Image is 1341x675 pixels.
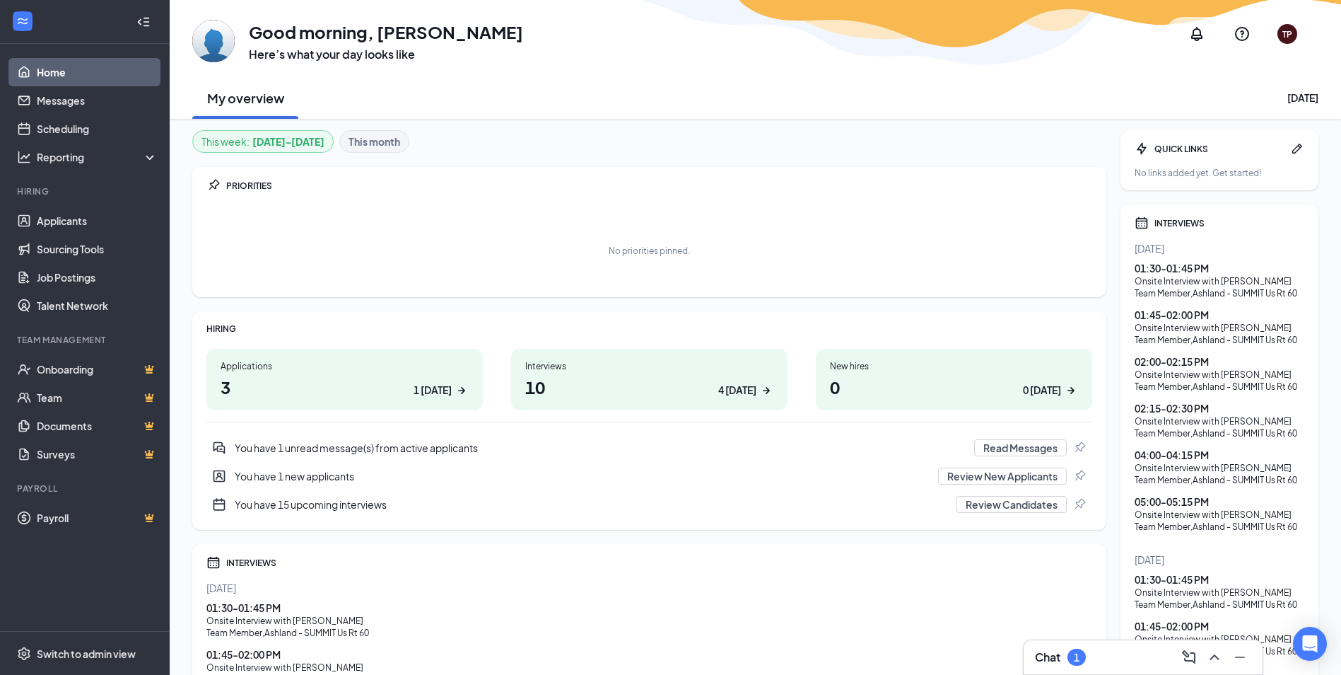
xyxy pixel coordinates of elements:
div: You have 15 upcoming interviews [206,490,1092,519]
div: 01:45 - 02:00 PM [1135,308,1304,322]
h2: My overview [207,89,284,107]
svg: Collapse [136,15,151,29]
svg: ArrowRight [759,383,773,398]
div: [DATE] [206,581,1092,595]
div: INTERVIEWS [226,557,1092,569]
div: [DATE] [1135,553,1304,567]
svg: Calendar [1135,216,1149,230]
a: Interviews104 [DATE]ArrowRight [511,349,787,410]
a: Applicants [37,207,158,235]
div: 1 [DATE] [414,383,452,398]
h1: 3 [221,375,469,399]
svg: Minimize [1231,649,1248,666]
div: [DATE] [1135,241,1304,255]
a: Talent Network [37,292,158,320]
svg: Notifications [1188,25,1205,42]
div: 01:45 - 02:00 PM [1135,619,1304,633]
button: Minimize [1229,646,1251,669]
div: Switch to admin view [37,647,136,661]
div: You have 1 new applicants [235,469,930,483]
svg: Pin [1072,497,1087,512]
div: 05:00 - 05:15 PM [1135,495,1304,509]
div: 0 [DATE] [1023,383,1061,398]
button: Review Candidates [956,496,1067,513]
div: New hires [830,360,1078,372]
a: PayrollCrown [37,504,158,532]
a: Applications31 [DATE]ArrowRight [206,349,483,410]
div: You have 1 unread message(s) from active applicants [235,441,966,455]
a: DoubleChatActiveYou have 1 unread message(s) from active applicantsRead MessagesPin [206,434,1092,462]
h1: Good morning, [PERSON_NAME] [249,20,523,44]
button: ChevronUp [1203,646,1226,669]
div: [DATE] [1287,91,1318,105]
div: Team Member , Ashland - SUMMIT Us Rt 60 [1135,474,1304,486]
svg: ArrowRight [455,383,469,398]
svg: WorkstreamLogo [16,14,30,28]
div: Onsite Interview with [PERSON_NAME] [206,662,1092,674]
div: Onsite Interview with [PERSON_NAME] [1135,322,1304,334]
div: 1 [1074,652,1079,664]
svg: Bolt [1135,142,1149,156]
div: You have 1 unread message(s) from active applicants [206,434,1092,462]
svg: Pen [1290,142,1304,156]
svg: Settings [17,647,31,661]
a: UserEntityYou have 1 new applicantsReview New ApplicantsPin [206,462,1092,490]
a: DocumentsCrown [37,412,158,440]
svg: Calendar [206,555,221,570]
img: Tony Persinger [192,20,235,62]
div: HIRING [206,323,1092,335]
div: 02:00 - 02:15 PM [1135,354,1304,369]
div: Team Member , Ashland - SUMMIT Us Rt 60 [1135,599,1304,611]
a: Sourcing Tools [37,235,158,263]
svg: CalendarNew [212,497,226,512]
div: 04:00 - 04:15 PM [1135,448,1304,462]
a: Job Postings [37,263,158,292]
div: Reporting [37,150,158,164]
div: Interviews [525,360,773,372]
div: Onsite Interview with [PERSON_NAME] [1135,275,1304,287]
div: Hiring [17,185,155,197]
div: Team Member , Ashland - SUMMIT Us Rt 60 [1135,427,1304,439]
div: Team Management [17,334,155,346]
div: You have 1 new applicants [206,462,1092,490]
svg: ComposeMessage [1181,649,1197,666]
div: Onsite Interview with [PERSON_NAME] [206,615,1092,627]
div: 4 [DATE] [718,383,756,398]
svg: Pin [1072,469,1087,483]
div: Onsite Interview with [PERSON_NAME] [1135,415,1304,427]
div: Team Member , Ashland - SUMMIT Us Rt 60 [1135,381,1304,393]
div: Team Member , Ashland - SUMMIT Us Rt 60 [1135,334,1304,346]
div: Open Intercom Messenger [1293,627,1327,661]
svg: ChevronUp [1206,649,1223,666]
a: New hires00 [DATE]ArrowRight [816,349,1092,410]
b: [DATE] - [DATE] [252,134,324,149]
div: Payroll [17,483,155,495]
svg: Pin [206,178,221,192]
div: 01:30 - 01:45 PM [1135,261,1304,275]
div: Onsite Interview with [PERSON_NAME] [1135,369,1304,381]
div: 02:15 - 02:30 PM [1135,401,1304,415]
div: Onsite Interview with [PERSON_NAME] [1135,462,1304,474]
div: No priorities pinned. [609,245,690,257]
div: QUICK LINKS [1154,143,1284,155]
div: Team Member , Ashland - SUMMIT Us Rt 60 [206,627,1092,639]
a: Home [37,58,158,86]
h3: Here’s what your day looks like [249,47,523,62]
svg: ArrowRight [1064,383,1078,398]
button: Read Messages [974,439,1067,456]
div: Applications [221,360,469,372]
div: 01:30 - 01:45 PM [1135,572,1304,587]
a: SurveysCrown [37,440,158,468]
svg: UserEntity [212,469,226,483]
b: This month [349,134,400,149]
a: CalendarNewYou have 15 upcoming interviewsReview CandidatesPin [206,490,1092,519]
svg: QuestionInfo [1234,25,1251,42]
h3: Chat [1035,650,1060,665]
div: Onsite Interview with [PERSON_NAME] [1135,509,1304,521]
svg: Analysis [17,150,31,164]
div: Team Member , Ashland - SUMMIT Us Rt 60 [1135,287,1304,299]
div: INTERVIEWS [1154,217,1304,229]
svg: DoubleChatActive [212,441,226,455]
div: No links added yet. Get started! [1135,167,1304,179]
button: Review New Applicants [938,468,1067,485]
